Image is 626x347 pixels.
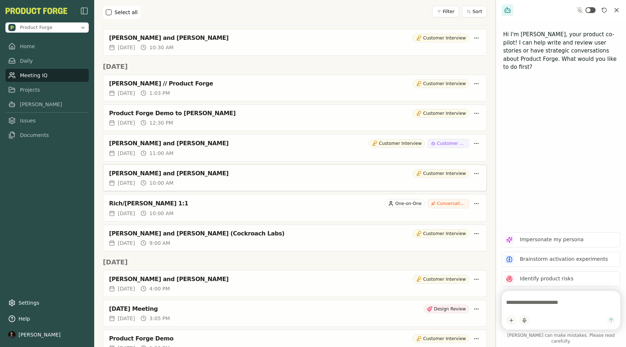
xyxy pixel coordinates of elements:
[5,69,89,82] a: Meeting IQ
[432,6,459,17] button: Filter
[519,315,529,325] button: Start dictation
[503,30,619,71] p: Hi I'm [PERSON_NAME], your product co-pilot! I can help write and review user stories or have str...
[80,7,89,15] img: sidebar
[118,44,135,51] span: [DATE]
[502,252,620,267] button: Brainstorm activation experiments
[606,315,616,325] button: Send message
[5,129,89,142] a: Documents
[462,6,487,17] button: Sort
[118,179,135,187] span: [DATE]
[502,271,620,287] button: Identify product risks
[149,119,173,126] span: 12:30 PM
[520,255,608,263] p: Brainstorm activation experiments
[5,83,89,96] a: Projects
[472,305,481,313] button: More options
[413,169,469,178] div: Customer Interview
[5,22,89,33] button: Open organization switcher
[437,141,466,146] span: Customer Research
[103,104,487,131] a: Product Forge Demo to [PERSON_NAME]Customer Interview[DATE]12:30 PM
[103,300,487,327] a: [DATE] MeetingDesign Review[DATE]3:05 PM
[5,8,67,14] img: Product Forge
[520,275,573,283] p: Identify product risks
[413,229,469,238] div: Customer Interview
[103,62,487,72] h2: [DATE]
[118,119,135,126] span: [DATE]
[5,54,89,67] a: Daily
[5,40,89,53] a: Home
[103,194,487,222] a: Rich/[PERSON_NAME] 1:1One-on-OneConversation-to-Prototype[DATE]10:00 AM
[109,305,421,313] div: [DATE] Meeting
[472,79,481,88] button: More options
[413,34,469,42] div: Customer Interview
[149,179,173,187] span: 10:00 AM
[472,334,481,343] button: More options
[118,239,135,247] span: [DATE]
[109,110,410,117] div: Product Forge Demo to [PERSON_NAME]
[502,232,620,247] button: Impersonate my persona
[5,98,89,111] a: [PERSON_NAME]
[118,150,135,157] span: [DATE]
[118,210,135,217] span: [DATE]
[103,134,487,162] a: [PERSON_NAME] and [PERSON_NAME]Customer InterviewCustomer Research[DATE]11:00 AM
[103,270,487,297] a: [PERSON_NAME] and [PERSON_NAME]Customer Interview[DATE]4:00 PM
[149,89,170,97] span: 1:03 PM
[472,34,481,42] button: More options
[118,315,135,322] span: [DATE]
[149,44,173,51] span: 10:30 AM
[109,276,410,283] div: [PERSON_NAME] and [PERSON_NAME]
[472,139,481,148] button: More options
[437,201,466,206] span: Conversation-to-Prototype
[423,305,469,313] div: Design Review
[103,29,487,56] a: [PERSON_NAME] and [PERSON_NAME]Customer Interview[DATE]10:30 AM
[502,333,620,344] span: [PERSON_NAME] can make mistakes. Please read carefully.
[20,24,53,31] span: Product Forge
[118,285,135,292] span: [DATE]
[472,229,481,238] button: More options
[149,210,173,217] span: 10:00 AM
[149,150,173,157] span: 11:00 AM
[5,328,89,341] button: [PERSON_NAME]
[114,9,138,16] label: Select all
[118,89,135,97] span: [DATE]
[149,285,170,292] span: 4:00 PM
[413,109,469,118] div: Customer Interview
[8,331,16,338] img: profile
[109,34,410,42] div: [PERSON_NAME] and [PERSON_NAME]
[109,170,410,177] div: [PERSON_NAME] and [PERSON_NAME]
[368,139,425,148] div: Customer Interview
[472,199,481,208] button: More options
[109,140,366,147] div: [PERSON_NAME] and [PERSON_NAME]
[109,200,382,207] div: Rich/[PERSON_NAME] 1:1
[109,230,410,237] div: [PERSON_NAME] and [PERSON_NAME] (Cockroach Labs)
[5,8,67,14] button: PF-Logo
[472,109,481,118] button: More options
[5,296,89,309] a: Settings
[600,6,609,14] button: Reset conversation
[103,75,487,101] a: [PERSON_NAME] // Product ForgeCustomer Interview[DATE]1:03 PM
[109,80,410,87] div: [PERSON_NAME] // Product Forge
[413,334,469,343] div: Customer Interview
[149,239,170,247] span: 9:00 AM
[506,315,516,325] button: Add content to chat
[385,199,425,208] div: One-on-One
[5,114,89,127] a: Issues
[5,312,89,325] button: Help
[103,164,487,191] a: [PERSON_NAME] and [PERSON_NAME]Customer Interview[DATE]10:00 AM
[472,275,481,284] button: More options
[103,257,487,267] h2: [DATE]
[413,275,469,284] div: Customer Interview
[613,7,620,14] button: Close chat
[8,24,16,31] img: Product Forge
[103,225,487,251] a: [PERSON_NAME] and [PERSON_NAME] (Cockroach Labs)Customer Interview[DATE]9:00 AM
[472,169,481,178] button: More options
[413,79,469,88] div: Customer Interview
[109,335,410,342] div: Product Forge Demo
[149,315,170,322] span: 3:05 PM
[520,236,584,243] p: Impersonate my persona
